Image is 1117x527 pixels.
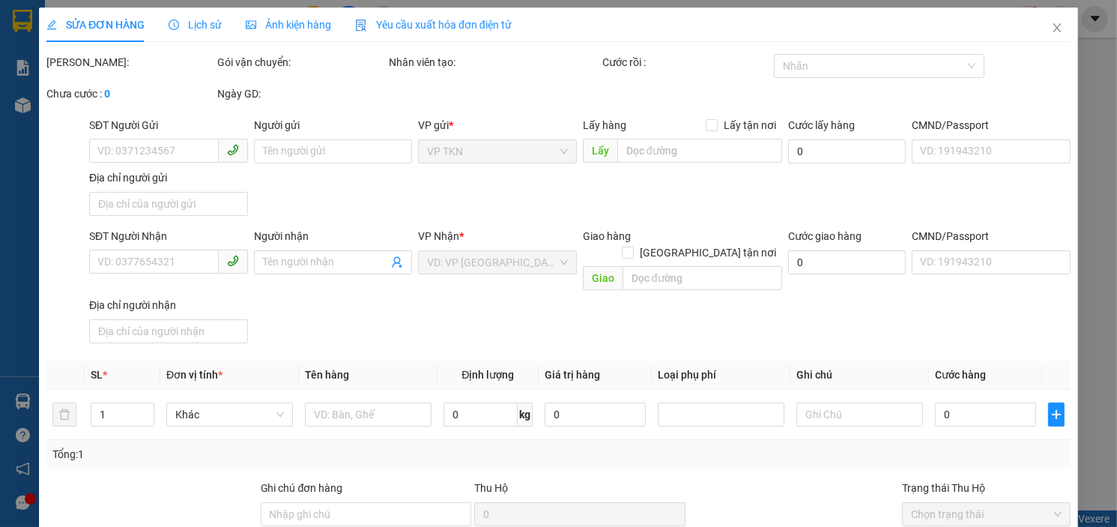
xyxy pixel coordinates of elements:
[52,446,432,463] div: Tổng: 1
[635,244,783,261] span: [GEOGRAPHIC_DATA] tận nơi
[718,117,783,133] span: Lấy tận nơi
[796,403,923,427] input: Ghi Chú
[305,369,349,381] span: Tên hàng
[46,54,214,70] div: [PERSON_NAME]:
[227,255,239,267] span: phone
[911,503,1061,526] span: Chọn trạng thái
[1049,403,1065,427] button: plus
[583,119,626,131] span: Lấy hàng
[305,403,432,427] input: VD: Bàn, Ghế
[617,139,782,163] input: Dọc đường
[355,19,512,31] span: Yêu cầu xuất hóa đơn điện tử
[389,54,600,70] div: Nhân viên tạo:
[789,230,862,242] label: Cước giao hàng
[912,117,1071,133] div: CMND/Passport
[545,369,600,381] span: Giá trị hàng
[1051,22,1063,34] span: close
[254,117,413,133] div: Người gửi
[474,482,508,494] span: Thu Hộ
[46,19,57,30] span: edit
[169,19,179,30] span: clock-circle
[789,139,906,163] input: Cước lấy hàng
[175,403,284,426] span: Khác
[89,192,248,216] input: Địa chỉ của người gửi
[52,403,76,427] button: delete
[652,361,790,390] th: Loại phụ phí
[166,369,223,381] span: Đơn vị tính
[91,369,103,381] span: SL
[46,85,214,102] div: Chưa cước :
[89,228,248,244] div: SĐT Người Nhận
[902,480,1070,496] div: Trạng thái Thu Hộ
[104,88,110,100] b: 0
[46,19,145,31] span: SỬA ĐƠN HÀNG
[261,482,343,494] label: Ghi chú đơn hàng
[1036,7,1078,49] button: Close
[623,266,782,290] input: Dọc đường
[89,297,248,313] div: Địa chỉ người nhận
[583,266,623,290] span: Giao
[518,403,533,427] span: kg
[935,369,986,381] span: Cước hàng
[254,228,413,244] div: Người nhận
[169,19,222,31] span: Lịch sử
[789,250,906,274] input: Cước giao hàng
[89,169,248,186] div: Địa chỉ người gửi
[583,230,631,242] span: Giao hàng
[461,369,514,381] span: Định lượng
[583,139,617,163] span: Lấy
[89,117,248,133] div: SĐT Người Gửi
[603,54,771,70] div: Cước rồi :
[427,140,568,163] span: VP TKN
[246,19,331,31] span: Ảnh kiện hàng
[1050,409,1064,421] span: plus
[261,502,472,526] input: Ghi chú đơn hàng
[218,85,386,102] div: Ngày GD:
[790,361,929,390] th: Ghi chú
[391,256,403,268] span: user-add
[418,230,459,242] span: VP Nhận
[246,19,256,30] span: picture
[789,119,856,131] label: Cước lấy hàng
[227,144,239,156] span: phone
[218,54,386,70] div: Gói vận chuyển:
[912,228,1071,244] div: CMND/Passport
[418,117,577,133] div: VP gửi
[89,319,248,343] input: Địa chỉ của người nhận
[355,19,367,31] img: icon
